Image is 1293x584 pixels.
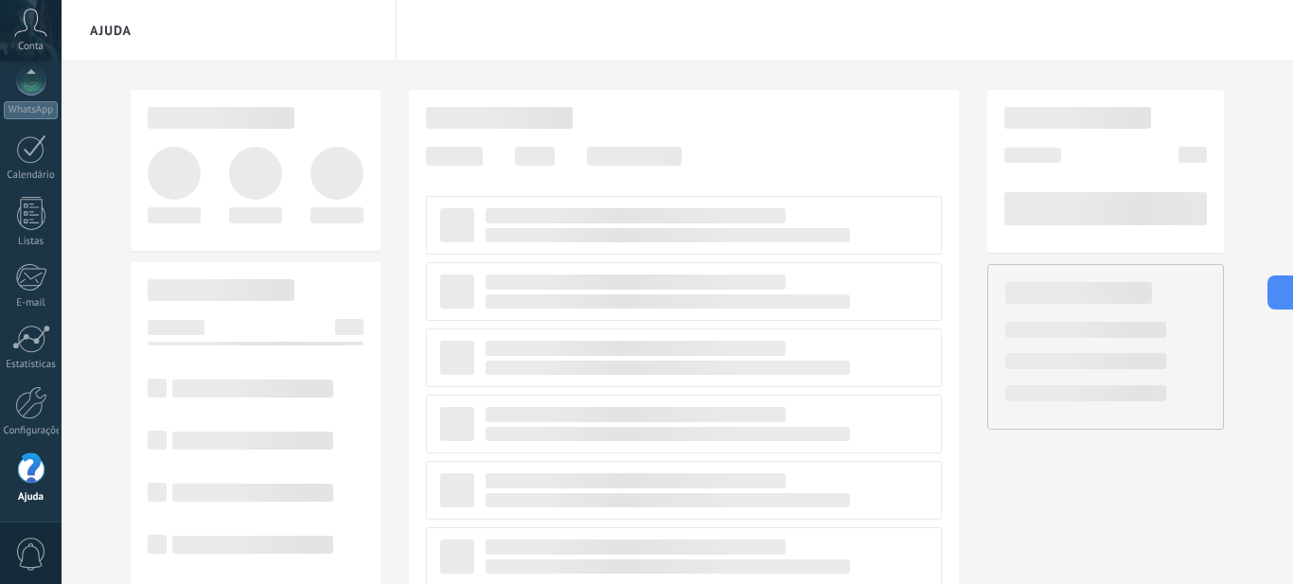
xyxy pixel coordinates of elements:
div: WhatsApp [4,101,58,119]
div: Ajuda [4,491,59,504]
div: Estatísticas [4,359,59,371]
div: Configurações [4,425,59,437]
span: Conta [18,41,44,53]
div: E-mail [4,297,59,310]
div: Calendário [4,169,59,182]
div: Listas [4,236,59,248]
